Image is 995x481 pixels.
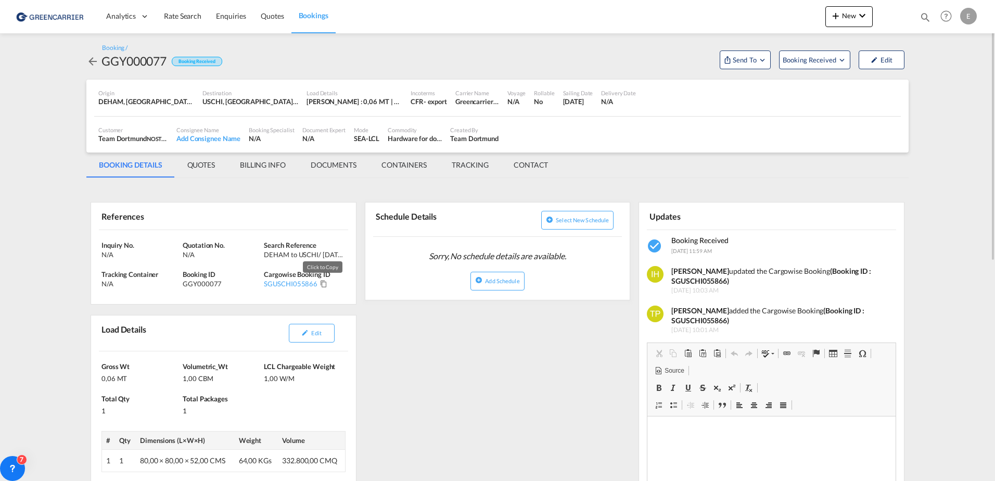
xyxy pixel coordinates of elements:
div: Sailing Date [563,89,593,97]
div: SGUSCHI055866 [264,279,317,288]
div: SEA-LCL [354,134,379,143]
a: Italic (Ctrl+I) [666,381,681,395]
div: References [99,207,221,225]
span: Tracking Container [101,270,158,279]
a: Align Right [761,398,776,412]
md-icon: icon-plus-circle [546,216,553,223]
span: Inquiry No. [101,241,134,249]
span: 332.800,00 CMQ [282,456,337,465]
th: Dimensions (L×W×H) [136,432,235,450]
div: Help [937,7,960,26]
div: Carrier Name [455,89,499,97]
div: Delivery Date [601,89,636,97]
div: DEHAM, Hamburg, Germany, Western Europe, Europe [98,97,194,106]
div: icon-magnify [920,11,931,27]
md-icon: icon-arrow-left [86,55,99,68]
div: added the Cargowise Booking [671,306,888,326]
md-pagination-wrapper: Use the left and right arrow keys to navigate between tabs [86,153,560,178]
span: Cargowise Booking ID [264,270,330,279]
th: Volume [278,432,345,450]
a: Paste as plain text (Ctrl+Shift+V) [695,347,710,360]
button: Open demo menu [779,50,850,69]
div: Document Expert [302,126,346,134]
div: Booking Specialist [249,126,294,134]
div: USCHI, Chicago, IL, United States, North America, Americas [202,97,298,106]
div: Team Dortmund [450,134,499,143]
div: Origin [98,89,194,97]
a: Align Left [732,398,747,412]
div: Schedule Details [373,207,495,232]
div: Hardware for doors [388,134,442,143]
a: Increase Indent [698,398,712,412]
a: Insert/Remove Bulleted List [666,398,681,412]
div: N/A [601,97,636,106]
div: N/A [507,97,526,106]
a: Insert Horizontal Line [840,347,855,360]
div: No [534,97,554,106]
strong: [PERSON_NAME] [671,306,729,315]
span: NOSTA SEA & AIR GMBH [147,134,210,143]
div: - export [424,97,447,106]
button: icon-plus-circleSelect new schedule [541,211,614,230]
div: Load Details [307,89,402,97]
div: Team Dortmund [98,134,168,143]
span: Add Schedule [485,277,519,284]
span: Enquiries [216,11,246,20]
a: Paste from Word [710,347,724,360]
div: 1 [101,403,180,415]
a: Link (Ctrl+K) [780,347,794,360]
div: Customer [98,126,168,134]
div: GGY000077 [183,279,261,288]
a: Remove Format [742,381,756,395]
img: 52QHzMAAAAGSURBVAMAt2qQaq+hUecAAAAASUVORK5CYII= [647,306,664,322]
span: Edit [311,330,321,336]
span: Rate Search [164,11,201,20]
div: N/A [101,250,180,259]
div: Updates [647,207,769,225]
div: icon-arrow-left [86,53,101,69]
md-tab-item: CONTACT [501,153,560,178]
div: Commodity [388,126,442,134]
a: Paste (Ctrl+V) [681,347,695,360]
span: [DATE] 11:59 AM [671,248,712,254]
div: 0,06 MT [101,371,180,383]
a: Insert/Remove Numbered List [652,398,666,412]
a: Redo (Ctrl+Y) [742,347,756,360]
span: Analytics [106,11,136,21]
a: Insert Special Character [855,347,870,360]
md-icon: icon-plus 400-fg [830,9,842,22]
a: Block Quote [715,398,730,412]
div: GGY000077 [101,53,167,69]
div: updated the Cargowise Booking [671,266,888,286]
div: 8 Sep 2025 [563,97,593,106]
td: 1 [102,450,116,472]
div: Consignee Name [176,126,240,134]
div: [PERSON_NAME] : 0,06 MT | Volumetric Wt : 1,00 CBM | Chargeable Wt : 1,00 W/M [307,97,402,106]
a: Underline (Ctrl+U) [681,381,695,395]
div: N/A [249,134,294,143]
img: 1378a7308afe11ef83610d9e779c6b34.png [16,5,86,28]
div: Destination [202,89,298,97]
button: icon-pencilEdit [289,324,335,343]
a: Table [826,347,840,360]
md-icon: icon-chevron-down [856,9,869,22]
div: 1,00 CBM [183,371,261,383]
button: Open demo menu [720,50,771,69]
span: New [830,11,869,20]
a: Cut (Ctrl+X) [652,347,666,360]
div: Mode [354,126,379,134]
div: Created By [450,126,499,134]
div: Add Consignee Name [176,134,240,143]
td: 1 [115,450,136,472]
md-tab-item: DOCUMENTS [298,153,369,178]
a: Anchor [809,347,823,360]
th: Qty [115,432,136,450]
span: Booking Received [671,236,729,245]
md-tooltip: Click to Copy [303,261,342,273]
a: Justify [776,398,790,412]
div: CFR [411,97,424,106]
span: 80,00 × 80,00 × 52,00 CMS [140,456,225,465]
a: Decrease Indent [683,398,698,412]
div: 1,00 W/M [264,371,342,383]
div: E [960,8,977,24]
